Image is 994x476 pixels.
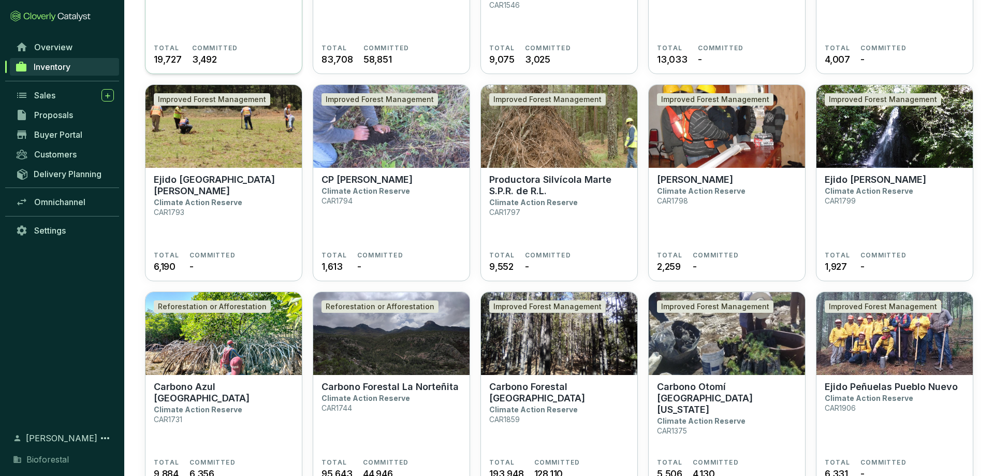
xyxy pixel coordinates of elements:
span: Customers [34,149,77,160]
p: CAR1797 [489,208,520,217]
a: Productora Silvícola Marte S.P.R. de R.L.Improved Forest ManagementProductora Silvícola Marte S.P... [480,84,638,281]
div: Reforestation or Afforestation [154,300,271,313]
span: - [525,259,529,273]
span: Omnichannel [34,197,85,207]
p: CAR1375 [657,426,687,435]
span: 13,033 [657,52,688,66]
span: TOTAL [657,458,682,467]
span: TOTAL [489,458,515,467]
span: TOTAL [321,458,347,467]
span: [PERSON_NAME] [26,432,97,444]
p: Climate Action Reserve [825,394,913,402]
p: CAR1798 [657,196,688,205]
span: 2,259 [657,259,681,273]
a: CP Alejandro HerreraImproved Forest ManagementCP [PERSON_NAME]Climate Action ReserveCAR1794TOTAL1... [313,84,470,281]
span: 4,007 [825,52,850,66]
a: Delivery Planning [10,165,119,182]
img: CP Alejandro Herrera [313,85,470,168]
span: - [189,259,194,273]
p: Climate Action Reserve [321,186,410,195]
span: COMMITTED [698,44,744,52]
p: CAR1793 [154,208,184,217]
img: Ejido Jonuco Pedernales [816,85,973,168]
span: 6,190 [154,259,176,273]
a: Ejido San Luis del ValleImproved Forest ManagementEjido [GEOGRAPHIC_DATA][PERSON_NAME]Climate Act... [145,84,302,281]
p: Climate Action Reserve [489,198,578,207]
span: COMMITTED [860,251,907,259]
p: Climate Action Reserve [825,186,913,195]
span: 9,552 [489,259,514,273]
span: COMMITTED [525,44,571,52]
p: Climate Action Reserve [489,405,578,414]
p: Carbono Otomí [GEOGRAPHIC_DATA][US_STATE] [657,381,797,415]
span: - [698,52,702,66]
p: CAR1731 [154,415,182,424]
a: Settings [10,222,119,239]
span: COMMITTED [860,44,907,52]
span: TOTAL [154,44,179,52]
span: 1,927 [825,259,847,273]
span: 83,708 [321,52,353,66]
span: - [860,52,865,66]
p: CAR1744 [321,403,352,412]
a: Proposals [10,106,119,124]
div: Improved Forest Management [825,300,941,313]
a: Overview [10,38,119,56]
a: Omnichannel [10,193,119,211]
span: COMMITTED [363,44,410,52]
p: Carbono Forestal La Norteñita [321,381,459,393]
span: - [860,259,865,273]
img: Productora Silvícola Marte S.P.R. de R.L. [481,85,637,168]
div: Improved Forest Management [657,93,773,106]
span: TOTAL [825,251,850,259]
span: - [693,259,697,273]
p: Climate Action Reserve [657,186,745,195]
span: COMMITTED [525,251,571,259]
img: Ejido Ocojala [649,85,805,168]
div: Improved Forest Management [657,300,773,313]
span: COMMITTED [534,458,580,467]
div: Improved Forest Management [825,93,941,106]
div: Improved Forest Management [321,93,438,106]
span: 19,727 [154,52,182,66]
span: TOTAL [154,458,179,467]
span: TOTAL [321,44,347,52]
p: Climate Action Reserve [657,416,745,425]
p: CP [PERSON_NAME] [321,174,413,185]
span: Settings [34,225,66,236]
span: TOTAL [657,44,682,52]
img: Carbono Azul Playa Tortuga [145,292,302,375]
span: COMMITTED [693,458,739,467]
div: Reforestation or Afforestation [321,300,438,313]
span: 3,025 [525,52,550,66]
span: TOTAL [321,251,347,259]
img: Carbono Forestal La Norteñita [313,292,470,375]
span: TOTAL [154,251,179,259]
a: Sales [10,86,119,104]
span: COMMITTED [357,251,403,259]
p: Productora Silvícola Marte S.P.R. de R.L. [489,174,629,197]
p: CAR1546 [489,1,520,9]
span: 3,492 [192,52,217,66]
p: CAR1906 [825,403,856,412]
span: Inventory [34,62,70,72]
span: COMMITTED [189,458,236,467]
img: Carbono Otomí La Florida [649,292,805,375]
span: 1,613 [321,259,343,273]
img: Ejido San Luis del Valle [145,85,302,168]
span: 9,075 [489,52,515,66]
p: CAR1799 [825,196,856,205]
span: Proposals [34,110,73,120]
span: COMMITTED [693,251,739,259]
div: Improved Forest Management [489,93,606,106]
p: [PERSON_NAME] [657,174,733,185]
p: Climate Action Reserve [154,198,242,207]
a: Ejido OcojalaImproved Forest Management[PERSON_NAME]Climate Action ReserveCAR1798TOTAL2,259COMMIT... [648,84,806,281]
span: COMMITTED [363,458,409,467]
div: Improved Forest Management [489,300,606,313]
span: Buyer Portal [34,129,82,140]
img: Carbono Forestal La Catedral [481,292,637,375]
img: Ejido Peñuelas Pueblo Nuevo [816,292,973,375]
a: Customers [10,146,119,163]
p: Ejido Peñuelas Pueblo Nuevo [825,381,958,393]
